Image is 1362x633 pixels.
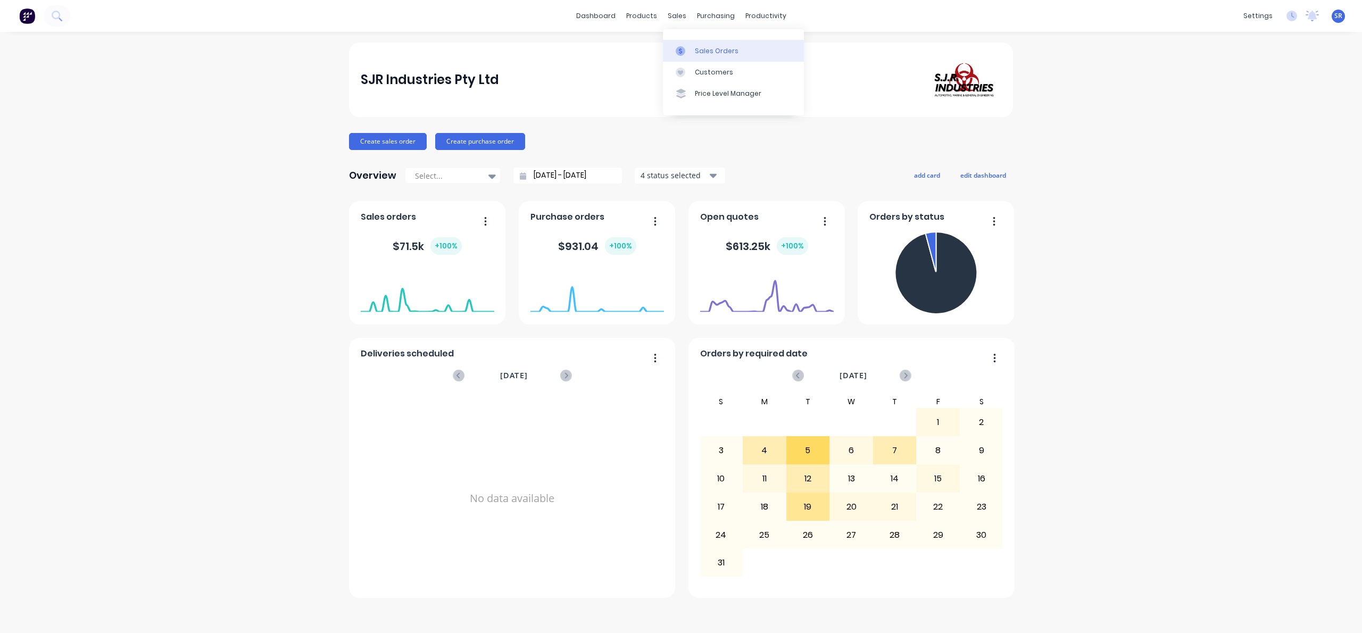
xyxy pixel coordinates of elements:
div: 28 [874,522,916,548]
div: 15 [917,465,959,492]
div: S [960,395,1003,408]
div: 22 [917,494,959,520]
div: Price Level Manager [695,89,761,98]
div: 10 [700,465,743,492]
div: 11 [743,465,786,492]
div: 5 [787,437,829,464]
div: 6 [830,437,873,464]
span: [DATE] [500,370,528,381]
div: 4 status selected [641,170,708,181]
div: 29 [917,522,959,548]
div: sales [662,8,692,24]
span: Open quotes [700,211,759,223]
button: 4 status selected [635,168,725,184]
div: M [743,395,786,408]
span: Deliveries scheduled [361,347,454,360]
a: Price Level Manager [663,83,804,104]
div: 9 [960,437,1003,464]
div: 8 [917,437,959,464]
div: Sales Orders [695,46,738,56]
span: Purchase orders [530,211,604,223]
div: settings [1238,8,1278,24]
span: SR [1334,11,1342,21]
div: $ 931.04 [558,237,636,255]
div: $ 613.25k [726,237,808,255]
div: 4 [743,437,786,464]
button: Create purchase order [435,133,525,150]
div: 1 [917,409,959,436]
div: T [873,395,917,408]
div: + 100 % [605,237,636,255]
div: W [829,395,873,408]
div: 14 [874,465,916,492]
a: Sales Orders [663,40,804,61]
div: $ 71.5k [393,237,462,255]
div: F [916,395,960,408]
div: productivity [740,8,792,24]
div: Customers [695,68,733,77]
div: 31 [700,549,743,576]
div: 27 [830,522,873,548]
div: 16 [960,465,1003,492]
span: Orders by status [869,211,944,223]
div: No data available [361,395,664,602]
div: SJR Industries Pty Ltd [361,69,499,90]
div: purchasing [692,8,740,24]
div: 26 [787,522,829,548]
div: 17 [700,494,743,520]
div: + 100 % [430,237,462,255]
button: Create sales order [349,133,427,150]
div: 7 [874,437,916,464]
div: products [621,8,662,24]
div: 12 [787,465,829,492]
div: + 100 % [777,237,808,255]
span: [DATE] [840,370,867,381]
div: 18 [743,494,786,520]
div: S [700,395,743,408]
div: Overview [349,165,396,186]
a: Customers [663,62,804,83]
div: T [786,395,830,408]
a: dashboard [571,8,621,24]
div: 3 [700,437,743,464]
img: SJR Industries Pty Ltd [927,57,1001,102]
img: Factory [19,8,35,24]
span: Sales orders [361,211,416,223]
button: edit dashboard [953,168,1013,182]
button: add card [907,168,947,182]
div: 21 [874,494,916,520]
div: 13 [830,465,873,492]
div: 23 [960,494,1003,520]
div: 30 [960,522,1003,548]
div: 2 [960,409,1003,436]
div: 19 [787,494,829,520]
div: 24 [700,522,743,548]
div: 25 [743,522,786,548]
div: 20 [830,494,873,520]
